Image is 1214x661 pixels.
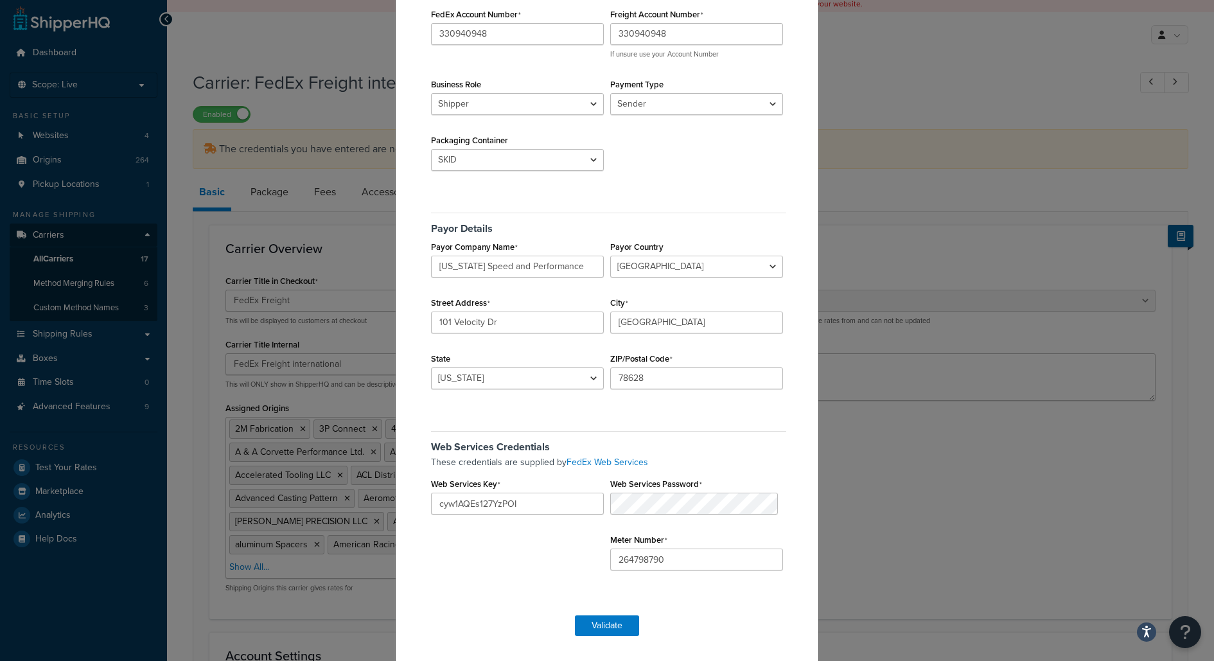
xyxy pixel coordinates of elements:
label: FedEx Account Number [431,10,521,20]
button: Validate [575,615,639,636]
h5: Payor Details [431,213,786,234]
label: Business Role [431,80,481,89]
label: Freight Account Number [610,10,703,20]
label: Web Services Password [610,479,702,489]
label: State [431,354,450,364]
p: These credentials are supplied by [431,455,786,470]
label: Payment Type [610,80,664,89]
label: Payor Company Name [431,242,518,252]
a: FedEx Web Services [567,455,648,469]
label: City [610,298,628,308]
label: Payor Country [610,242,664,252]
h5: Web Services Credentials [431,431,786,453]
label: Street Address [431,298,490,308]
label: ZIP/Postal Code [610,354,673,364]
p: If unsure use your Account Number [610,49,783,59]
label: Meter Number [610,535,667,545]
label: Web Services Key [431,479,500,489]
label: Packaging Container [431,136,508,145]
